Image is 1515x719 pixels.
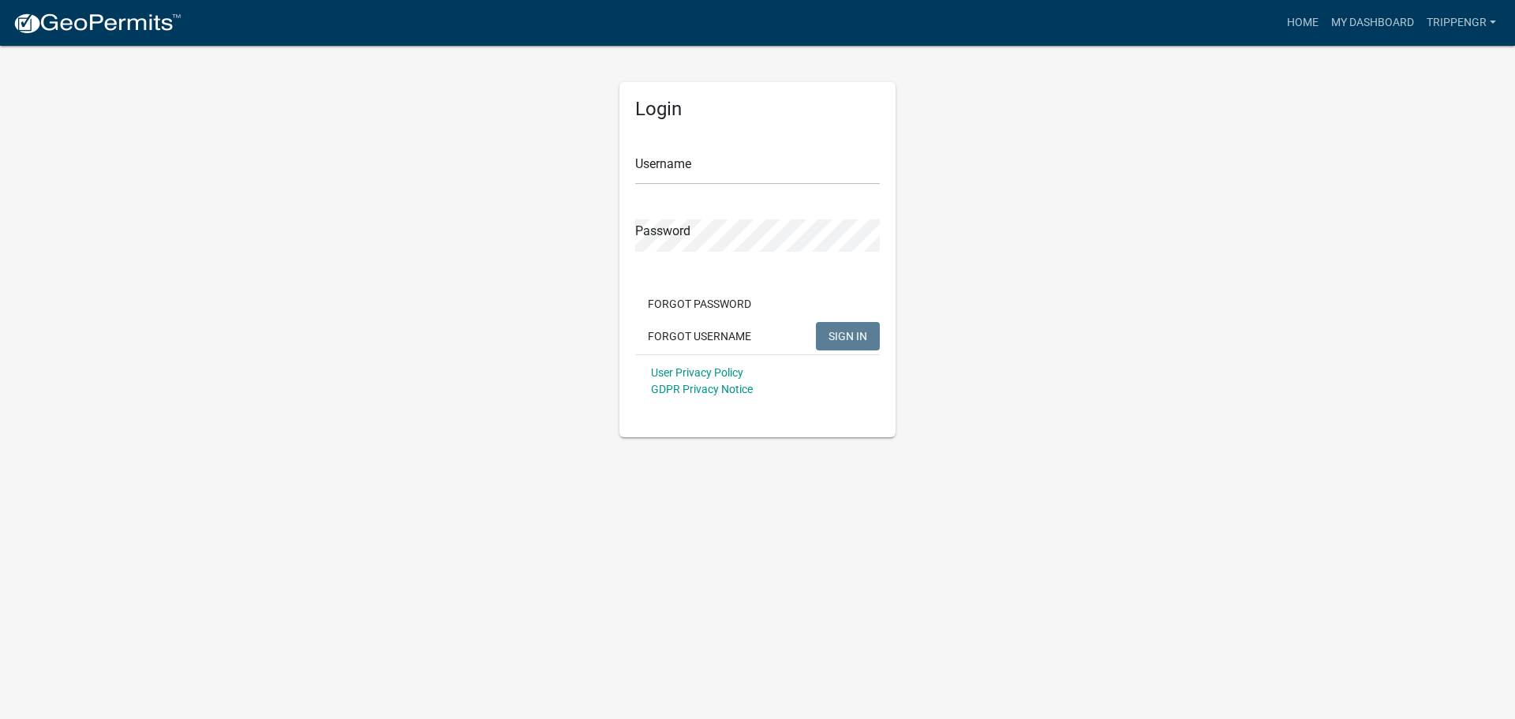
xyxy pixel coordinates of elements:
span: SIGN IN [829,329,867,342]
button: Forgot Username [635,322,764,350]
a: trippengr [1420,8,1502,38]
button: Forgot Password [635,290,764,318]
a: GDPR Privacy Notice [651,383,753,395]
a: My Dashboard [1325,8,1420,38]
button: SIGN IN [816,322,880,350]
a: Home [1281,8,1325,38]
a: User Privacy Policy [651,366,743,379]
h5: Login [635,98,880,121]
